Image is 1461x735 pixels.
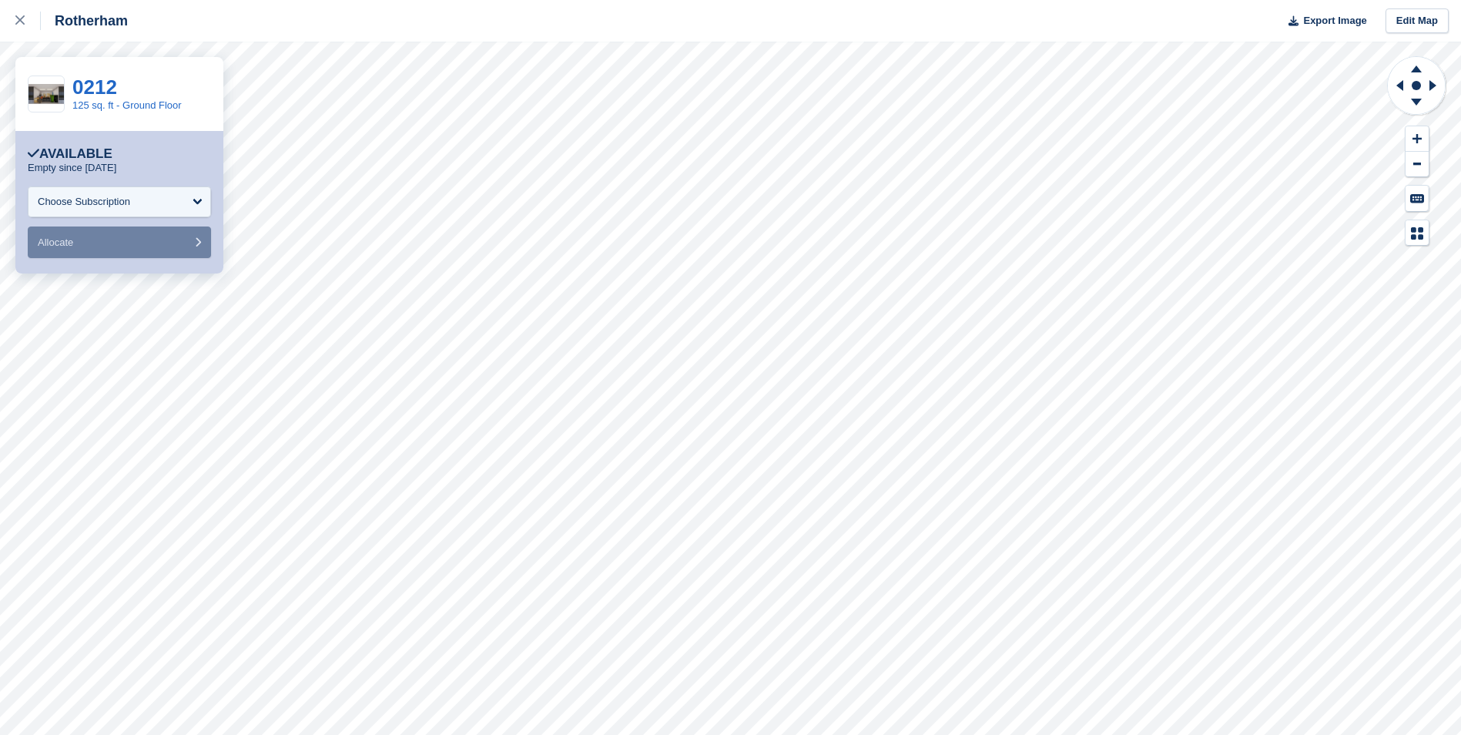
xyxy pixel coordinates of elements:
div: Choose Subscription [38,194,130,210]
a: 0212 [72,76,117,99]
span: Allocate [38,237,73,248]
button: Export Image [1279,8,1367,34]
button: Zoom In [1406,126,1429,152]
button: Allocate [28,227,211,258]
div: Available [28,146,112,162]
span: Export Image [1303,13,1366,29]
a: Edit Map [1386,8,1449,34]
button: Zoom Out [1406,152,1429,177]
p: Empty since [DATE] [28,162,116,174]
button: Keyboard Shortcuts [1406,186,1429,211]
button: Map Legend [1406,220,1429,246]
img: 125%20SQ.FT.jpg [28,84,64,104]
a: 125 sq. ft - Ground Floor [72,99,182,111]
div: Rotherham [41,12,128,30]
